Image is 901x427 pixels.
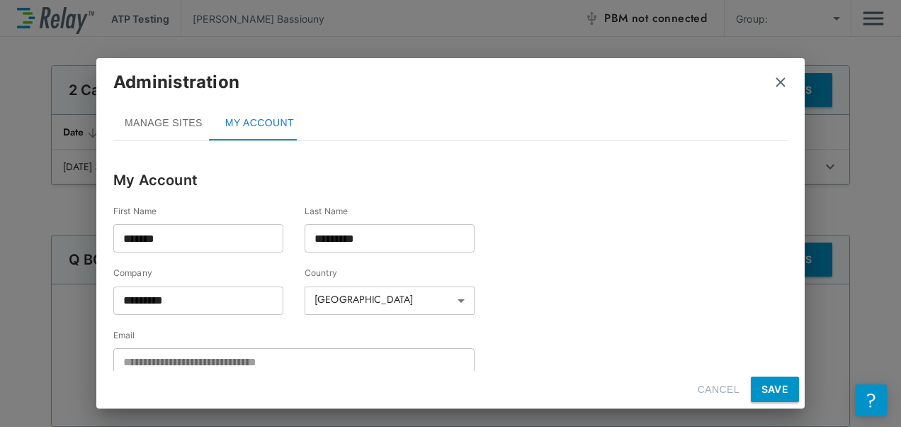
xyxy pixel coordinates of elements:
div: [GEOGRAPHIC_DATA] [305,282,475,319]
img: Close [773,75,788,89]
label: Country [305,267,496,279]
button: MANAGE SITES [113,106,214,140]
p: My Account [113,170,788,191]
button: close [773,75,788,89]
label: Last Name [305,205,475,217]
label: Email [113,329,496,341]
label: Company [113,267,305,279]
label: First Name [113,205,305,217]
button: CANCEL [692,377,745,403]
iframe: Resource center [855,384,887,416]
button: MY ACCOUNT [214,106,305,140]
p: Administration [113,70,239,95]
button: SAVE [751,377,799,402]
